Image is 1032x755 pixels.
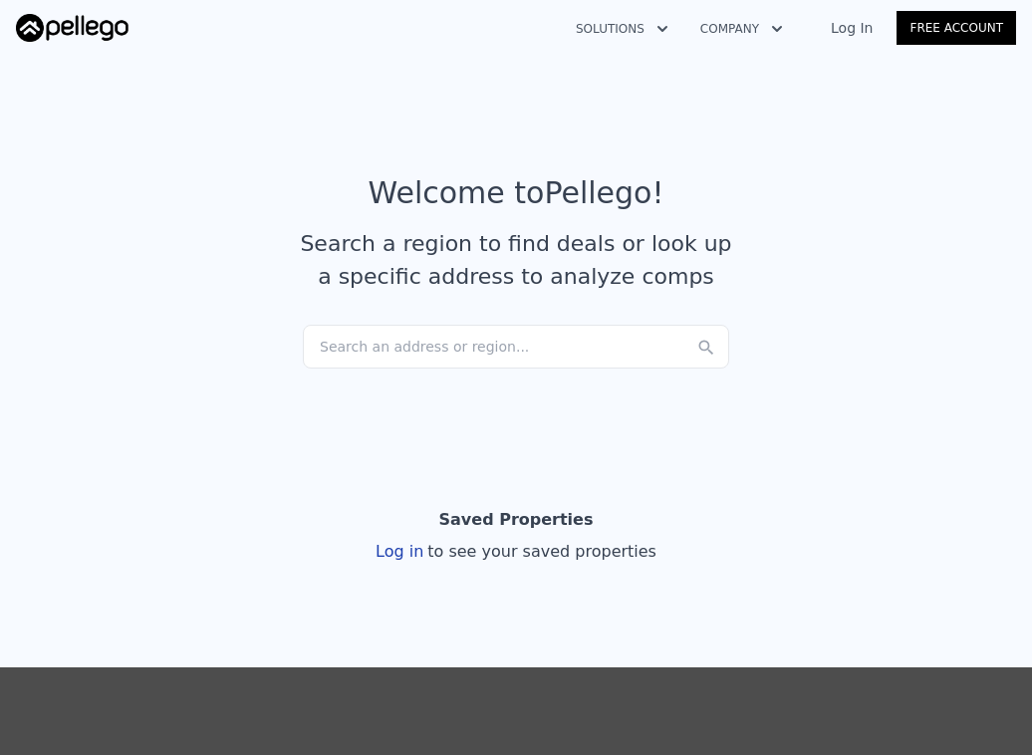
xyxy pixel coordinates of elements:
a: Log In [807,18,897,38]
div: Saved Properties [439,500,594,540]
img: Pellego [16,14,129,42]
button: Company [684,11,799,47]
div: Search an address or region... [303,325,729,369]
a: Free Account [897,11,1016,45]
span: to see your saved properties [423,542,656,561]
div: Log in [376,540,656,564]
div: Welcome to Pellego ! [369,175,664,211]
button: Solutions [560,11,684,47]
div: Search a region to find deals or look up a specific address to analyze comps [293,227,739,293]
